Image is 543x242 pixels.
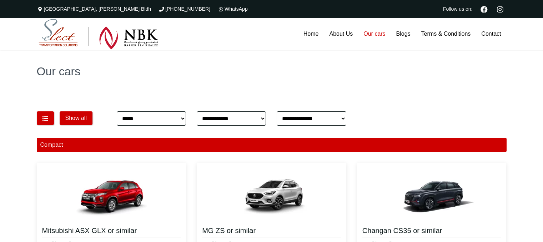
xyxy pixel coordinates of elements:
[202,226,341,237] a: MG ZS or similar
[228,168,314,222] img: MG ZS or similar
[42,226,181,237] a: Mitsubishi ASX GLX or similar
[69,168,154,222] img: Mitsubishi ASX GLX or similar
[37,66,507,77] h1: Our cars
[494,5,507,13] a: Instagram
[37,138,507,152] div: Compact
[39,19,159,50] img: Select Rent a Car
[358,18,391,50] a: Our cars
[476,18,506,50] a: Contact
[60,111,92,125] button: Show all
[362,226,501,237] a: Changan CS35 or similar
[478,5,491,13] a: Facebook
[298,18,324,50] a: Home
[158,6,210,12] a: [PHONE_NUMBER]
[324,18,358,50] a: About Us
[416,18,476,50] a: Terms & Conditions
[391,18,416,50] a: Blogs
[217,6,248,12] a: WhatsApp
[389,168,474,222] img: Changan CS35 or similar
